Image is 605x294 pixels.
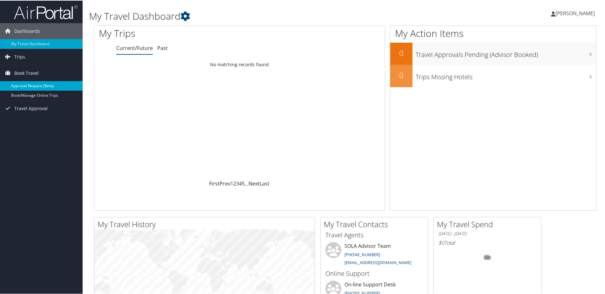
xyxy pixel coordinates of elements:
[390,26,596,39] h1: My Action Items
[416,46,596,59] h3: Travel Approvals Pending (Advisor Booked)
[14,100,48,116] span: Travel Approval
[89,9,431,22] h1: My Travel Dashboard
[325,230,423,239] h3: Travel Agents
[344,259,411,265] a: [EMAIL_ADDRESS][DOMAIN_NAME]
[437,218,541,229] h2: My Travel Spend
[438,239,536,246] h6: Total
[14,48,25,64] span: Trips
[236,179,239,186] a: 3
[551,3,601,22] a: [PERSON_NAME]
[390,69,412,80] h2: 0
[94,58,385,70] td: No matching records found
[390,42,596,64] a: 0Travel Approvals Pending (Advisor Booked)
[99,26,259,39] h1: My Trips
[390,64,596,87] a: 0Trips Missing Hotels
[555,9,595,16] span: [PERSON_NAME]
[157,44,168,51] a: Past
[14,65,39,80] span: Book Travel
[438,239,444,246] span: $0
[116,44,153,51] a: Current/Future
[233,179,236,186] a: 2
[14,4,78,19] img: airportal-logo.png
[239,179,242,186] a: 4
[248,179,260,186] a: Next
[209,179,220,186] a: First
[438,230,536,236] h6: [DATE] - [DATE]
[245,179,248,186] span: …
[324,218,428,229] h2: My Travel Contacts
[220,179,230,186] a: Prev
[344,251,380,257] a: [PHONE_NUMBER]
[390,47,412,58] h2: 0
[14,23,40,38] span: Dashboards
[230,179,233,186] a: 1
[98,218,315,229] h2: My Travel History
[416,69,596,81] h3: Trips Missing Hotels
[242,179,245,186] a: 5
[485,255,490,259] tspan: 0%
[260,179,269,186] a: Last
[325,269,423,277] h3: Online Support
[322,241,426,268] li: SOLA Advisor Team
